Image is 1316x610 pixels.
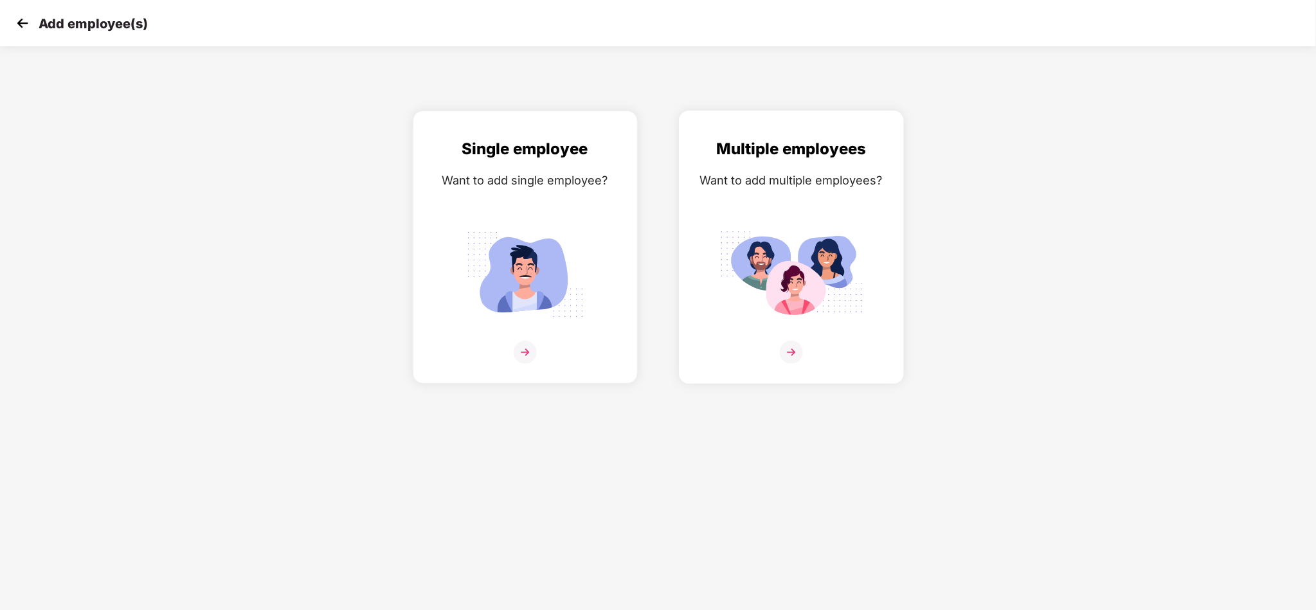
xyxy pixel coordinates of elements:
[13,13,32,33] img: svg+xml;base64,PHN2ZyB4bWxucz0iaHR0cDovL3d3dy53My5vcmcvMjAwMC9zdmciIHdpZHRoPSIzMCIgaGVpZ2h0PSIzMC...
[453,224,597,325] img: svg+xml;base64,PHN2ZyB4bWxucz0iaHR0cDovL3d3dy53My5vcmcvMjAwMC9zdmciIGlkPSJTaW5nbGVfZW1wbG95ZWUiIH...
[426,137,624,161] div: Single employee
[514,341,537,364] img: svg+xml;base64,PHN2ZyB4bWxucz0iaHR0cDovL3d3dy53My5vcmcvMjAwMC9zdmciIHdpZHRoPSIzNiIgaGVpZ2h0PSIzNi...
[692,137,890,161] div: Multiple employees
[39,16,148,31] p: Add employee(s)
[426,171,624,190] div: Want to add single employee?
[780,341,803,364] img: svg+xml;base64,PHN2ZyB4bWxucz0iaHR0cDovL3d3dy53My5vcmcvMjAwMC9zdmciIHdpZHRoPSIzNiIgaGVpZ2h0PSIzNi...
[692,171,890,190] div: Want to add multiple employees?
[719,224,863,325] img: svg+xml;base64,PHN2ZyB4bWxucz0iaHR0cDovL3d3dy53My5vcmcvMjAwMC9zdmciIGlkPSJNdWx0aXBsZV9lbXBsb3llZS...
